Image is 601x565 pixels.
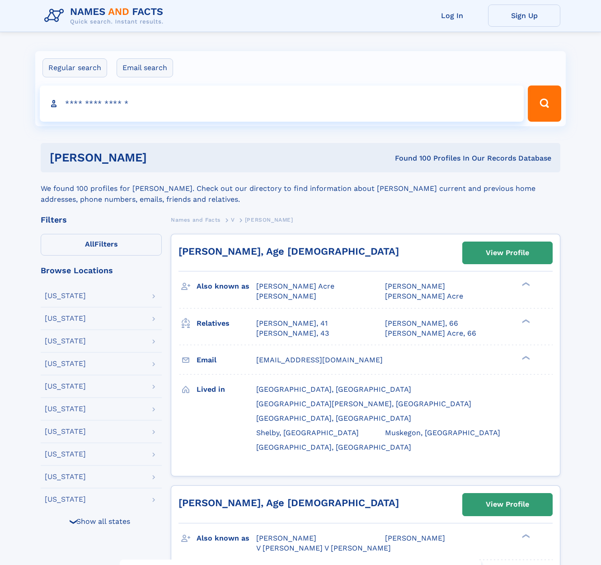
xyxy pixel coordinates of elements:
[68,518,79,524] div: ❯
[520,533,531,539] div: ❯
[197,352,256,368] h3: Email
[45,496,86,503] div: [US_STATE]
[520,355,531,361] div: ❯
[41,234,162,256] label: Filters
[197,316,256,331] h3: Relatives
[45,360,86,367] div: [US_STATE]
[197,382,256,397] h3: Lived in
[117,58,173,77] label: Email search
[385,282,445,290] span: [PERSON_NAME]
[256,385,411,394] span: [GEOGRAPHIC_DATA], [GEOGRAPHIC_DATA]
[41,510,162,532] div: Show all states
[520,318,531,324] div: ❯
[41,172,560,205] div: We found 100 profiles for [PERSON_NAME]. Check out our directory to find information about [PERSO...
[231,217,235,223] span: V
[385,328,476,338] a: [PERSON_NAME] Acre, 66
[271,153,552,163] div: Found 100 Profiles In Our Records Database
[45,405,86,413] div: [US_STATE]
[85,240,94,248] span: All
[171,214,221,225] a: Names and Facts
[45,428,86,435] div: [US_STATE]
[45,383,86,390] div: [US_STATE]
[463,242,552,264] a: View Profile
[45,315,86,322] div: [US_STATE]
[45,473,86,480] div: [US_STATE]
[256,428,359,437] span: Shelby, [GEOGRAPHIC_DATA]
[197,531,256,546] h3: Also known as
[45,337,86,345] div: [US_STATE]
[256,534,316,542] span: [PERSON_NAME]
[256,318,328,328] a: [PERSON_NAME], 41
[178,497,399,508] a: [PERSON_NAME], Age [DEMOGRAPHIC_DATA]
[385,292,463,300] span: [PERSON_NAME] Acre
[486,494,529,515] div: View Profile
[463,494,552,515] a: View Profile
[41,4,171,28] img: Logo Names and Facts
[256,544,391,552] span: V [PERSON_NAME] V [PERSON_NAME]
[231,214,235,225] a: V
[416,5,488,27] a: Log In
[178,246,399,257] a: [PERSON_NAME], Age [DEMOGRAPHIC_DATA]
[256,292,316,300] span: [PERSON_NAME]
[197,279,256,294] h3: Also known as
[40,85,524,122] input: search input
[256,443,411,451] span: [GEOGRAPHIC_DATA], [GEOGRAPHIC_DATA]
[256,414,411,423] span: [GEOGRAPHIC_DATA], [GEOGRAPHIC_DATA]
[245,217,293,223] span: [PERSON_NAME]
[45,292,86,299] div: [US_STATE]
[256,356,383,364] span: [EMAIL_ADDRESS][DOMAIN_NAME]
[385,428,500,437] span: Muskegon, [GEOGRAPHIC_DATA]
[50,152,271,163] h1: [PERSON_NAME]
[41,266,162,275] div: Browse Locations
[528,85,561,122] button: Search Button
[486,242,529,263] div: View Profile
[42,58,107,77] label: Regular search
[41,216,162,224] div: Filters
[385,318,458,328] a: [PERSON_NAME], 66
[520,281,531,287] div: ❯
[385,534,445,542] span: [PERSON_NAME]
[45,451,86,458] div: [US_STATE]
[488,5,560,27] a: Sign Up
[256,328,329,338] a: [PERSON_NAME], 43
[256,399,471,408] span: [GEOGRAPHIC_DATA][PERSON_NAME], [GEOGRAPHIC_DATA]
[256,282,334,290] span: [PERSON_NAME] Acre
